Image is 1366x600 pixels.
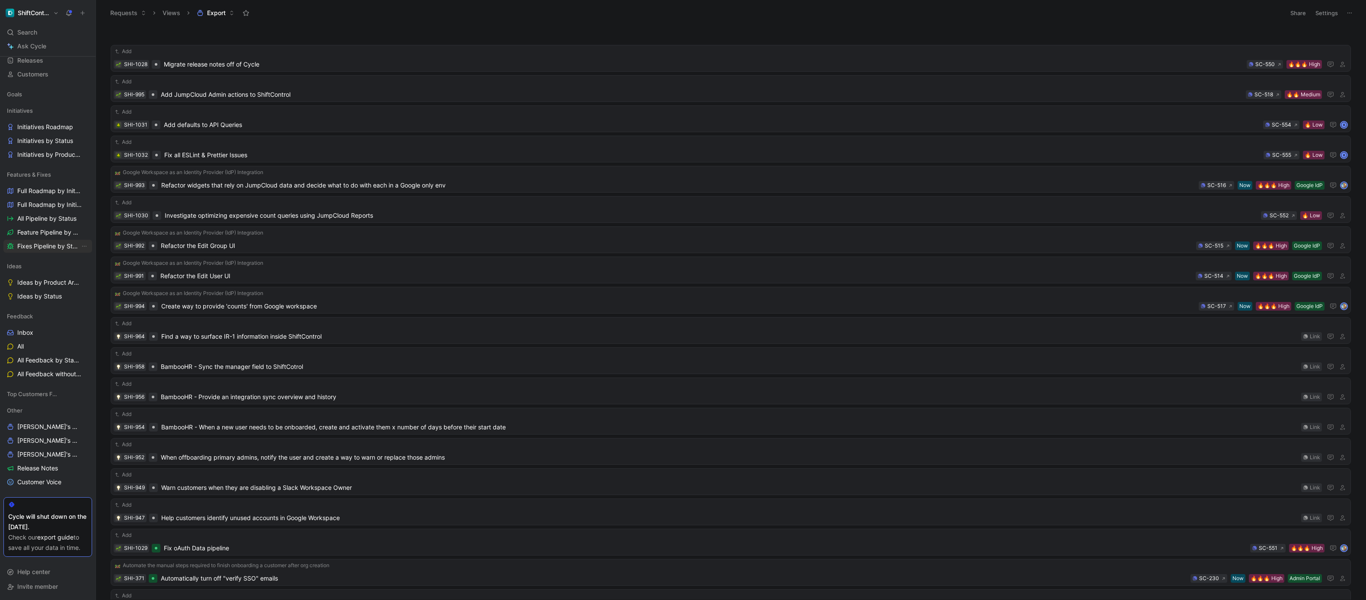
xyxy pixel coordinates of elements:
[17,242,80,251] span: Fixes Pipeline by Status
[124,90,144,99] div: SHI-995
[193,6,238,19] button: Export
[17,137,73,145] span: Initiatives by Status
[114,380,133,388] button: Add
[115,273,121,279] button: 🌱
[1310,483,1320,492] div: Link
[7,406,22,415] span: Other
[161,422,1298,432] span: BambooHR - When a new user needs to be onboarded, create and activate them x number of days befor...
[123,561,329,570] span: Automate the manual steps required to finish onboarding a customer after org creation
[1310,453,1320,462] div: Link
[1239,302,1251,311] div: Now
[17,292,62,301] span: Ideas by Status
[116,304,121,309] img: 🌱
[1310,514,1320,522] div: Link
[111,226,1351,253] a: 🛤️Google Workspace as an Identity Provider (IdP) Integration🌱SHI-992Refactor the Edit Group UIGoo...
[1251,574,1283,583] div: 🔥🔥🔥 High
[115,92,121,98] div: 🌱
[161,452,1298,463] span: When offboarding primary admins, notify the user and create a way to warn or replace those admins
[116,62,121,67] img: 🌱
[116,486,121,491] img: 💡
[1286,90,1320,99] div: 🔥🔥 Medium
[124,332,145,341] div: SHI-964
[17,70,48,79] span: Customers
[8,511,87,532] div: Cycle will shut down on the [DATE].
[111,257,1351,283] a: 🛤️Google Workspace as an Identity Provider (IdP) Integration🌱SHI-991Refactor the Edit User UIGoog...
[114,410,133,419] button: Add
[3,404,92,489] div: Other[PERSON_NAME]'s Work[PERSON_NAME]'s Work[PERSON_NAME]'s WorkRelease NotesCustomer Voice
[3,184,92,197] a: Full Roadmap by Initiatives
[116,516,121,521] img: 💡
[114,108,133,116] button: Add
[3,404,92,417] div: Other
[115,213,121,219] button: 🌱
[111,287,1351,314] a: 🛤️Google Workspace as an Identity Provider (IdP) Integration🌱SHI-994Create way to provide 'counts...
[1310,362,1320,371] div: Link
[115,243,121,249] div: 🌱
[3,168,92,253] div: Features & FixesFull Roadmap by InitiativesFull Roadmap by Initiatives/StatusAll Pipeline by Stat...
[1286,7,1310,19] button: Share
[3,134,92,147] a: Initiatives by Status
[3,368,92,381] a: All Feedback without Insights
[115,364,121,370] button: 💡
[111,347,1351,374] a: Add💡SHI-958BambooHR - Sync the manager field to ShiftCotrolLink
[111,136,1351,162] a: Add🪲SHI-1032Fix all ESLint & Prettier Issues🔥 LowSC-555K
[161,301,1195,311] span: Create way to provide 'counts' from Google workspace
[3,68,92,81] a: Customers
[161,483,1298,493] span: Warn customers when they are disabling a Slack Workspace Owner
[115,152,121,158] div: 🪲
[17,228,81,237] span: Feature Pipeline by Status
[1272,121,1291,129] div: SC-554
[17,422,81,431] span: [PERSON_NAME]'s Work
[115,545,121,551] button: 🌱
[124,483,145,492] div: SHI-949
[111,529,1351,556] a: Add🌱SHI-1029Fix oAuth Data pipeline🔥🔥🔥 HighSC-551avatar
[116,365,121,370] img: 💡
[1257,302,1289,311] div: 🔥🔥🔥 High
[1232,574,1244,583] div: Now
[115,260,120,266] img: 🛤️
[116,395,121,400] img: 💡
[161,89,1242,100] span: Add JumpCloud Admin actions to ShiftControl
[115,394,121,400] button: 💡
[161,180,1195,190] span: Refactor widgets that rely on JumpCloud data and decide what to do with each in a Google only env
[116,455,121,460] img: 💡
[124,241,144,250] div: SHI-992
[3,434,92,447] a: [PERSON_NAME]'s Work
[3,88,92,101] div: Goals
[18,9,50,17] h1: ShiftControl
[3,121,92,133] a: Initiatives Roadmap
[114,47,133,56] button: Add
[3,260,92,273] div: Ideas
[124,272,144,280] div: SHI-991
[124,423,145,432] div: SHI-954
[7,262,22,270] span: Ideas
[17,450,81,459] span: [PERSON_NAME]'s Work
[111,468,1351,495] a: Add💡SHI-949Warn customers when they are disabling a Slack Workspace OwnerLink
[3,462,92,475] a: Release Notes
[115,563,120,568] img: 🛤️
[114,229,265,237] button: 🛤️Google Workspace as an Identity Provider (IdP) Integration
[124,60,147,69] div: SHI-1028
[161,241,1193,251] span: Refactor the Edit Group UI
[164,150,1260,160] span: Fix all ESLint & Prettier Issues
[111,498,1351,525] a: Add💡SHI-947Help customers identify unused accounts in Google WorkspaceLink
[1255,60,1275,69] div: SC-550
[114,349,133,358] button: Add
[164,59,1243,70] span: Migrate release notes off of Cycle
[3,104,92,117] div: Initiatives
[124,544,147,552] div: SHI-1029
[115,485,121,491] button: 💡
[1207,302,1226,311] div: SC-517
[207,9,226,17] span: Export
[161,573,1187,584] span: Automatically turn off "verify SSO" emails
[17,568,50,575] span: Help center
[1341,182,1347,188] img: avatar
[115,303,121,309] div: 🌱
[17,436,81,445] span: [PERSON_NAME]'s Work
[3,7,61,19] button: ShiftControlShiftControl
[1204,272,1223,280] div: SC-514
[17,328,33,337] span: Inbox
[111,75,1351,102] a: Add🌱SHI-995Add JumpCloud Admin actions to ShiftControl🔥🔥 MediumSC-518
[1294,241,1320,250] div: Google IdP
